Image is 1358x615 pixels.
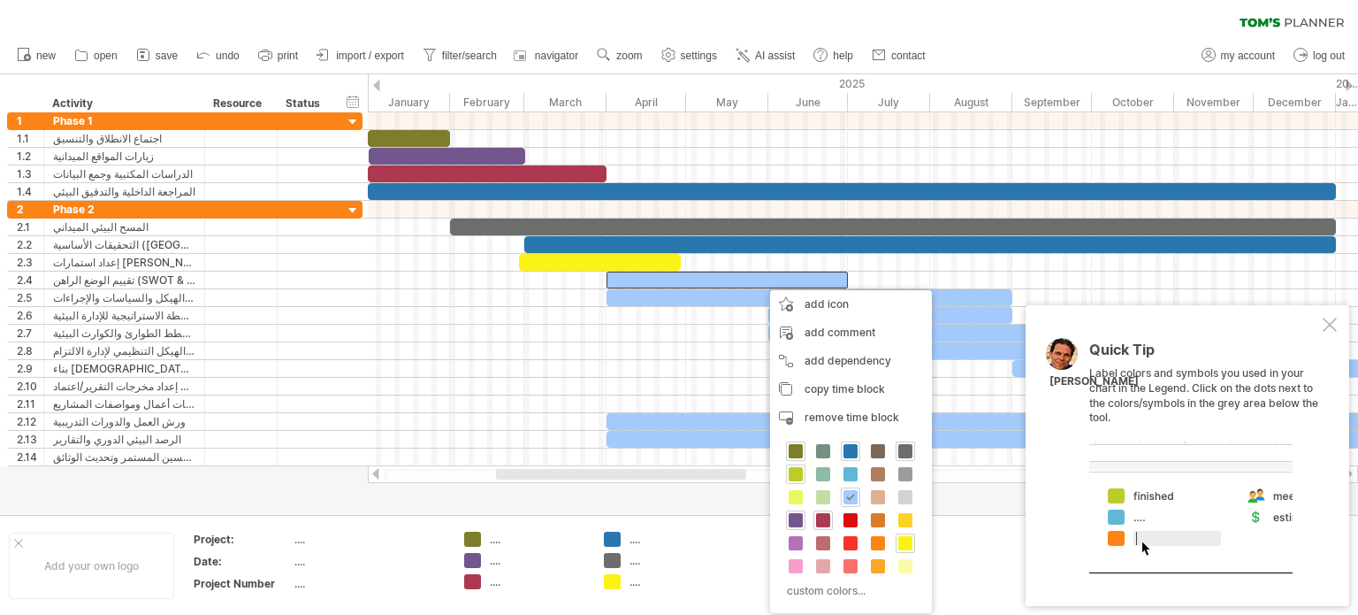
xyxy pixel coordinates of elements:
a: my account [1197,44,1280,67]
div: .... [490,553,586,568]
div: 1.3 [17,165,43,182]
span: filter/search [442,50,497,62]
span: new [36,50,56,62]
div: زيارات المواقع الميدانية [53,148,195,165]
span: zoom [616,50,642,62]
span: import / export [336,50,404,62]
span: my account [1221,50,1275,62]
div: .... [490,532,586,547]
div: المراجعة الداخلية والتدقيق البيئي [53,183,195,200]
a: open [70,44,123,67]
div: .... [294,532,443,547]
div: Activity [52,95,195,112]
div: الرصد البيئي الدوري والتقارير [53,431,195,448]
div: التحسين المستمر وتحديث الوثائق [53,449,195,465]
span: settings [681,50,717,62]
span: copy time block [805,382,885,396]
a: AI assist [731,44,800,67]
span: save [156,50,178,62]
div: 1 [17,112,43,129]
div: November 2025 [1174,93,1254,111]
div: [PERSON_NAME] [1049,374,1139,389]
div: Add your own logo [9,533,174,599]
div: 2.5 [17,289,43,306]
div: .... [629,532,726,547]
div: .... [629,574,726,589]
div: 2.11 [17,396,43,412]
div: 2.3 [17,254,43,271]
span: undo [216,50,240,62]
div: Status [286,95,324,112]
span: help [833,50,853,62]
span: open [94,50,118,62]
div: نموذج نطاقات أعمال ومواصفات المشاريع [53,396,195,412]
div: 2.12 [17,413,43,430]
div: التحقيقات الأساسية ([GEOGRAPHIC_DATA]) [53,236,195,253]
a: new [12,44,61,67]
div: Phase 2 [53,201,195,218]
span: navigator [535,50,578,62]
div: Quick Tip [1089,342,1319,366]
div: 2.9 [17,360,43,377]
div: .... [294,576,443,591]
div: September 2025 [1012,93,1092,111]
div: Phase 1 [53,112,195,129]
div: March 2025 [524,93,607,111]
div: .... [629,553,726,568]
a: settings [657,44,722,67]
div: اجتماع الانطلاق والتنسيق [53,130,195,147]
a: undo [192,44,245,67]
div: 1.4 [17,183,43,200]
div: إعداد مخرجات التقرير/اعتماد NCEC [53,378,195,395]
div: 2.4 [17,272,43,288]
div: .... [490,574,586,589]
span: print [278,50,298,62]
a: help [809,44,858,67]
div: إعداد خطط الطوارئ والكوارث البيئية [53,325,195,342]
div: بناء [DEMOGRAPHIC_DATA] (الفئة الثانية/الثالثة) [53,360,195,377]
div: July 2025 [848,93,930,111]
div: 2.8 [17,342,43,359]
div: ورش العمل والدورات التدريبية [53,413,195,430]
div: June 2025 [768,93,848,111]
span: AI assist [755,50,795,62]
span: log out [1313,50,1345,62]
div: 2.10 [17,378,43,395]
div: 2.7 [17,325,43,342]
div: May 2025 [686,93,768,111]
a: log out [1289,44,1350,67]
div: add icon [770,290,932,319]
div: 2.1 [17,219,43,235]
div: تقييم الوضع الراهن (SWOT & Gap) [53,272,195,288]
div: 2 [17,201,43,218]
div: 2.13 [17,431,43,448]
a: print [254,44,303,67]
div: Project Number [194,576,291,591]
div: 1.2 [17,148,43,165]
a: navigator [511,44,584,67]
div: add comment [770,319,932,347]
div: April 2025 [607,93,686,111]
div: .... [294,554,443,569]
a: import / export [312,44,409,67]
span: contact [891,50,926,62]
div: January 2025 [368,93,450,111]
div: 1.1 [17,130,43,147]
div: Label colors and symbols you used in your chart in the Legend. Click on the dots next to the colo... [1089,342,1319,573]
div: October 2025 [1092,93,1174,111]
div: custom colors... [779,579,918,603]
div: February 2025 [450,93,524,111]
div: December 2025 [1254,93,1336,111]
div: Date: [194,554,291,569]
div: تفعيل الهيكل التنظيمي لإدارة الالتزام [53,342,195,359]
a: filter/search [418,44,502,67]
a: zoom [592,44,647,67]
div: إعداد استمارات [PERSON_NAME] المعلومات [53,254,195,271]
div: 2025 [368,74,1336,93]
div: Resource [213,95,267,112]
div: إعداد منهجية تفعيل الهيكل والسياسات والإجراءات [53,289,195,306]
div: 2.6 [17,307,43,324]
a: save [132,44,183,67]
div: 2.2 [17,236,43,253]
div: 2.14 [17,449,43,465]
